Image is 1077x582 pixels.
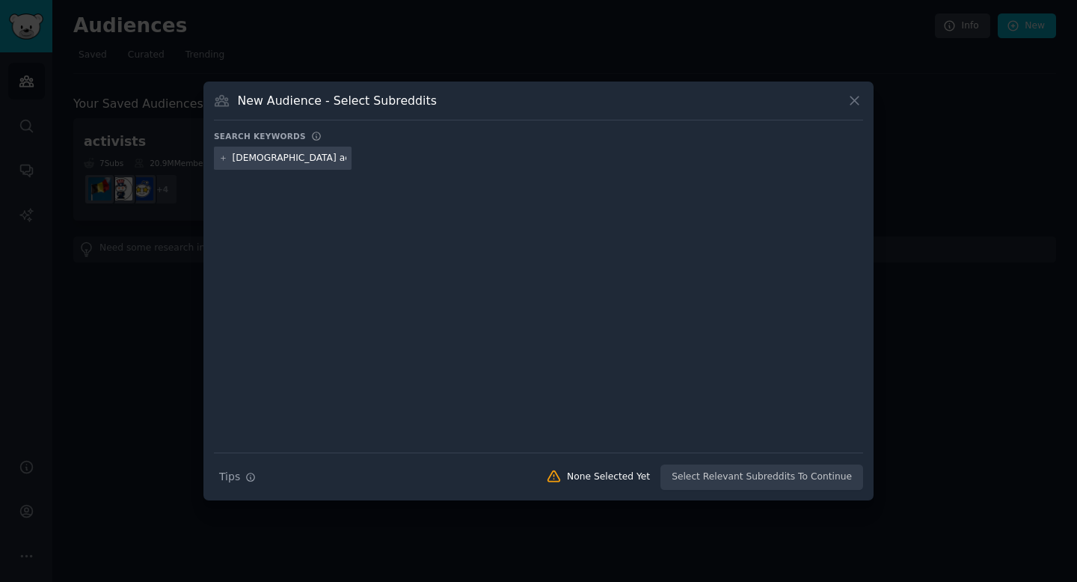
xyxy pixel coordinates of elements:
input: New Keyword [233,152,346,165]
span: Tips [219,469,240,485]
h3: New Audience - Select Subreddits [238,93,437,108]
h3: Search keywords [214,131,306,141]
button: Tips [214,464,261,490]
div: None Selected Yet [567,471,650,484]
